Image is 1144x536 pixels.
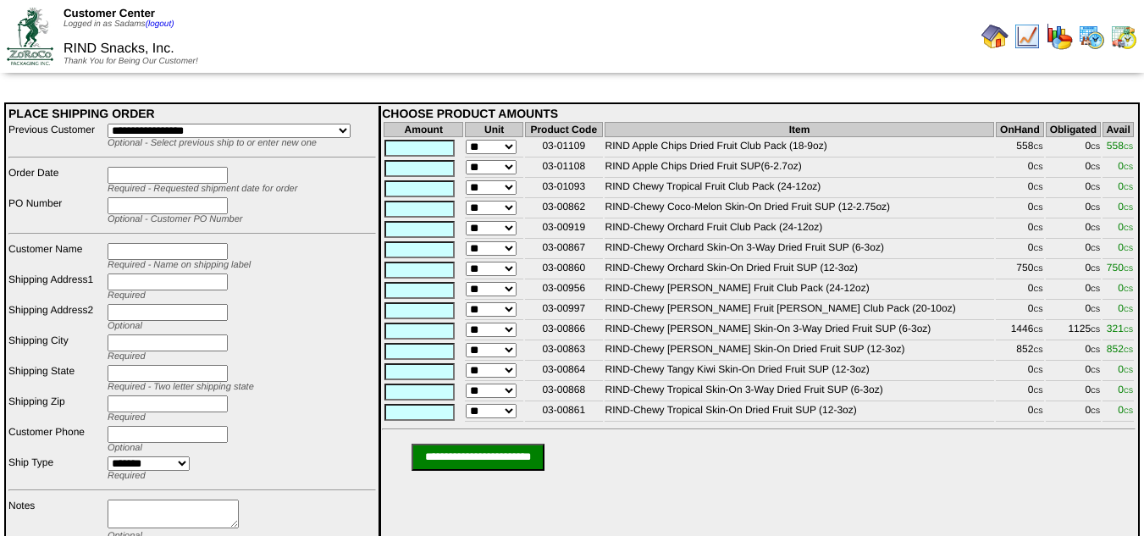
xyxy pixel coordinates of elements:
span: 852 [1107,343,1133,355]
td: RIND-Chewy Orchard Skin-On 3-Way Dried Fruit SUP (6-3oz) [605,240,995,259]
span: CS [1033,367,1042,374]
span: Optional [108,443,142,453]
td: 03-00866 [525,322,603,340]
td: 03-00863 [525,342,603,361]
span: CS [1124,326,1133,334]
td: 03-00860 [525,261,603,279]
span: CS [1033,407,1042,415]
span: CS [1124,367,1133,374]
span: CS [1033,306,1042,313]
td: 03-00868 [525,383,603,401]
span: CS [1033,204,1042,212]
td: 0 [1046,240,1102,259]
td: 03-00861 [525,403,603,422]
span: CS [1091,265,1100,273]
td: RIND Apple Chips Dried Fruit Club Pack (18-9oz) [605,139,995,157]
span: 0 [1118,404,1133,416]
span: 0 [1118,180,1133,192]
span: CS [1091,306,1100,313]
td: RIND-Chewy Tangy Kiwi Skin-On Dried Fruit SUP (12-3oz) [605,362,995,381]
span: Required - Name on shipping label [108,260,251,270]
span: Required [108,412,146,423]
span: Optional - Select previous ship to or enter new one [108,138,317,148]
span: CS [1124,184,1133,191]
span: CS [1124,285,1133,293]
span: 0 [1118,221,1133,233]
span: 0 [1118,160,1133,172]
span: CS [1033,143,1042,151]
th: Product Code [525,122,603,137]
td: 0 [996,200,1043,218]
td: Shipping Zip [8,395,105,423]
span: CS [1091,346,1100,354]
td: 0 [1046,261,1102,279]
td: RIND-Chewy Orchard Fruit Club Pack (24-12oz) [605,220,995,239]
span: CS [1091,387,1100,395]
td: 0 [996,281,1043,300]
td: 0 [996,362,1043,381]
th: Item [605,122,995,137]
td: RIND-Chewy Tropical Skin-On 3-Way Dried Fruit SUP (6-3oz) [605,383,995,401]
td: 0 [996,180,1043,198]
td: Shipping State [8,364,105,393]
span: 0 [1118,384,1133,395]
td: RIND-Chewy [PERSON_NAME] Fruit Club Pack (24-12oz) [605,281,995,300]
th: OnHand [996,122,1043,137]
div: CHOOSE PRODUCT AMOUNTS [382,107,1136,120]
td: 03-01093 [525,180,603,198]
td: RIND-Chewy [PERSON_NAME] Skin-On Dried Fruit SUP (12-3oz) [605,342,995,361]
span: CS [1033,163,1042,171]
td: 0 [996,240,1043,259]
a: (logout) [146,19,174,29]
td: 03-01108 [525,159,603,178]
td: 1125 [1046,322,1102,340]
th: Obligated [1046,122,1102,137]
td: RIND Chewy Tropical Fruit Club Pack (24-12oz) [605,180,995,198]
span: Required [108,290,146,301]
td: RIND-Chewy [PERSON_NAME] Fruit [PERSON_NAME] Club Pack (20-10oz) [605,301,995,320]
td: Customer Name [8,242,105,271]
span: 0 [1118,302,1133,314]
td: Customer Phone [8,425,105,454]
span: CS [1091,367,1100,374]
span: Required - Two letter shipping state [108,382,254,392]
td: 0 [1046,180,1102,198]
td: PO Number [8,196,105,225]
span: CS [1091,326,1100,334]
img: calendarinout.gif [1110,23,1137,50]
span: CS [1033,245,1042,252]
span: RIND Snacks, Inc. [64,41,174,56]
span: Thank You for Being Our Customer! [64,57,198,66]
span: CS [1091,184,1100,191]
span: 0 [1118,363,1133,375]
td: 0 [1046,159,1102,178]
td: 0 [1046,200,1102,218]
span: CS [1124,245,1133,252]
td: 03-00997 [525,301,603,320]
td: RIND-Chewy Tropical Skin-On Dried Fruit SUP (12-3oz) [605,403,995,422]
span: CS [1124,265,1133,273]
td: 03-00867 [525,240,603,259]
span: CS [1124,387,1133,395]
div: PLACE SHIPPING ORDER [8,107,376,120]
span: CS [1124,224,1133,232]
td: 0 [996,220,1043,239]
span: CS [1091,245,1100,252]
span: CS [1033,346,1042,354]
span: Required [108,471,146,481]
td: 0 [1046,342,1102,361]
span: Optional - Customer PO Number [108,214,243,224]
span: Customer Center [64,7,155,19]
td: Order Date [8,166,105,195]
span: Optional [108,321,142,331]
span: CS [1124,143,1133,151]
span: CS [1124,346,1133,354]
span: CS [1124,204,1133,212]
td: RIND-Chewy [PERSON_NAME] Skin-On 3-Way Dried Fruit SUP (6-3oz) [605,322,995,340]
td: 03-01109 [525,139,603,157]
td: RIND Apple Chips Dried Fruit SUP(6-2.7oz) [605,159,995,178]
td: 0 [1046,281,1102,300]
td: 1446 [996,322,1043,340]
td: 558 [996,139,1043,157]
span: Required - Requested shipment date for order [108,184,297,194]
